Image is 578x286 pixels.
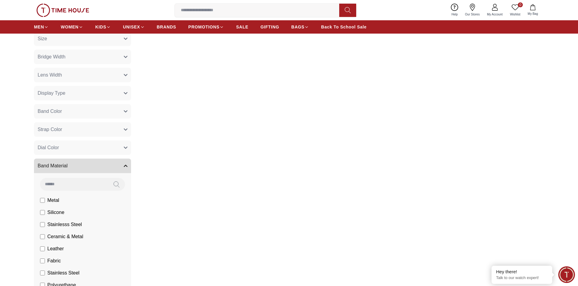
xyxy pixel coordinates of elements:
[38,35,47,42] span: Size
[188,21,224,32] a: PROMOTIONS
[36,4,89,17] img: ...
[38,90,65,97] span: Display Type
[47,257,61,265] span: Fabric
[463,12,482,17] span: Our Stores
[260,24,279,30] span: GIFTING
[34,104,131,119] button: Band Color
[95,24,106,30] span: KIDS
[485,12,505,17] span: My Account
[47,233,83,240] span: Ceramic & Metal
[188,24,220,30] span: PROMOTIONS
[40,234,45,239] input: Ceramic & Metal
[448,2,461,18] a: Help
[321,24,367,30] span: Back To School Sale
[40,222,45,227] input: Stainlesss Steel
[47,245,64,252] span: Leather
[47,269,79,277] span: Stainless Steel
[40,258,45,263] input: Fabric
[38,162,68,169] span: Band Material
[47,221,82,228] span: Stainlesss Steel
[34,31,131,46] button: Size
[40,210,45,215] input: Silicone
[558,266,575,283] div: Chat Widget
[34,68,131,82] button: Lens Width
[34,122,131,137] button: Strap Color
[38,108,62,115] span: Band Color
[40,198,45,203] input: Metal
[34,159,131,173] button: Band Material
[47,209,64,216] span: Silicone
[236,24,248,30] span: SALE
[291,21,309,32] a: BAGS
[38,71,62,79] span: Lens Width
[47,197,59,204] span: Metal
[157,24,176,30] span: BRANDS
[291,24,304,30] span: BAGS
[260,21,279,32] a: GIFTING
[34,140,131,155] button: Dial Color
[461,2,483,18] a: Our Stores
[123,21,144,32] a: UNISEX
[38,53,66,61] span: Bridge Width
[496,275,548,281] p: Talk to our watch expert!
[61,21,83,32] a: WOMEN
[95,21,111,32] a: KIDS
[321,21,367,32] a: Back To School Sale
[236,21,248,32] a: SALE
[34,21,49,32] a: MEN
[524,3,542,17] button: My Bag
[123,24,140,30] span: UNISEX
[34,24,44,30] span: MEN
[40,246,45,251] input: Leather
[61,24,79,30] span: WOMEN
[525,12,540,16] span: My Bag
[496,269,548,275] div: Hey there!
[449,12,460,17] span: Help
[38,144,59,151] span: Dial Color
[508,12,523,17] span: Wishlist
[38,126,62,133] span: Strap Color
[40,271,45,275] input: Stainless Steel
[518,2,523,7] span: 0
[34,86,131,100] button: Display Type
[34,50,131,64] button: Bridge Width
[506,2,524,18] a: 0Wishlist
[157,21,176,32] a: BRANDS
